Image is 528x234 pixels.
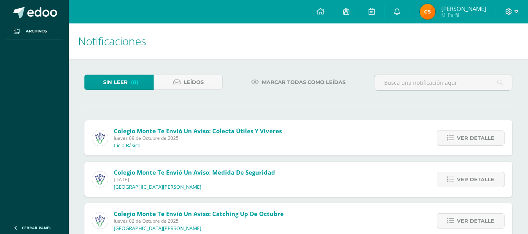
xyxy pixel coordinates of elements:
[242,75,355,90] a: Marcar todas como leídas
[103,75,128,89] span: Sin leer
[184,75,204,89] span: Leídos
[114,176,275,183] span: [DATE]
[131,75,138,89] span: (8)
[114,135,282,141] span: Jueves 09 de Octubre de 2025
[114,210,284,218] span: Colegio Monte te envió un aviso: Catching Up de Octubre
[114,168,275,176] span: Colegio Monte te envió un aviso: Medida de seguridad
[78,34,146,48] span: Notificaciones
[114,184,201,190] p: [GEOGRAPHIC_DATA][PERSON_NAME]
[92,130,108,146] img: a3978fa95217fc78923840df5a445bcb.png
[26,28,47,34] span: Archivos
[92,171,108,187] img: a3978fa95217fc78923840df5a445bcb.png
[114,225,201,232] p: [GEOGRAPHIC_DATA][PERSON_NAME]
[6,23,63,39] a: Archivos
[114,143,141,149] p: Ciclo Básico
[262,75,345,89] span: Marcar todas como leídas
[22,225,52,230] span: Cerrar panel
[92,213,108,229] img: a3978fa95217fc78923840df5a445bcb.png
[441,5,486,13] span: [PERSON_NAME]
[154,75,223,90] a: Leídos
[114,127,282,135] span: Colegio Monte te envió un aviso: Colecta útiles y víveres
[84,75,154,90] a: Sin leer(8)
[457,131,494,145] span: Ver detalle
[457,214,494,228] span: Ver detalle
[374,75,512,90] input: Busca una notificación aquí
[420,4,435,20] img: 236f60812479887bd343fffca26c79af.png
[457,172,494,187] span: Ver detalle
[114,218,284,224] span: Jueves 02 de Octubre de 2025
[441,12,486,18] span: Mi Perfil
